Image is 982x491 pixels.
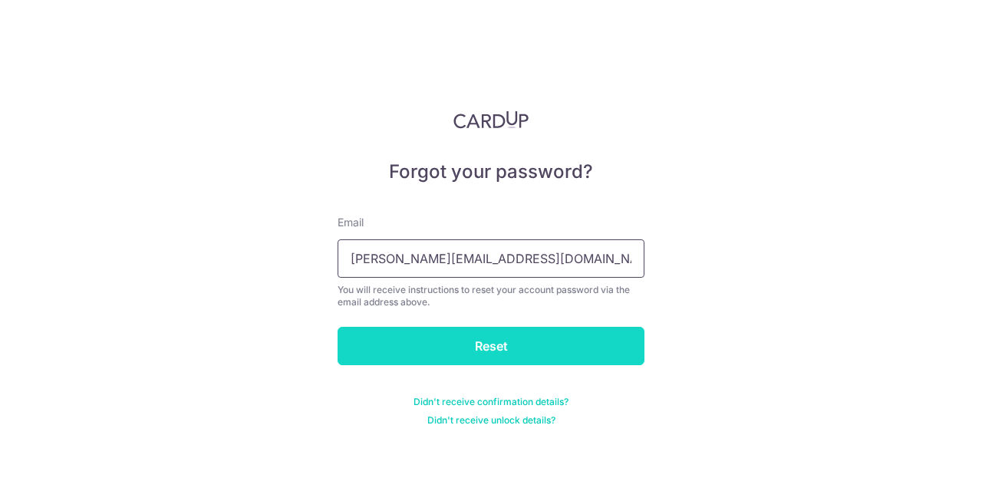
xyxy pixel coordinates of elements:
[338,327,644,365] input: Reset
[338,215,364,230] label: Email
[338,284,644,308] div: You will receive instructions to reset your account password via the email address above.
[414,396,568,408] a: Didn't receive confirmation details?
[453,110,529,129] img: CardUp Logo
[427,414,555,427] a: Didn't receive unlock details?
[338,239,644,278] input: Enter your Email
[338,160,644,184] h5: Forgot your password?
